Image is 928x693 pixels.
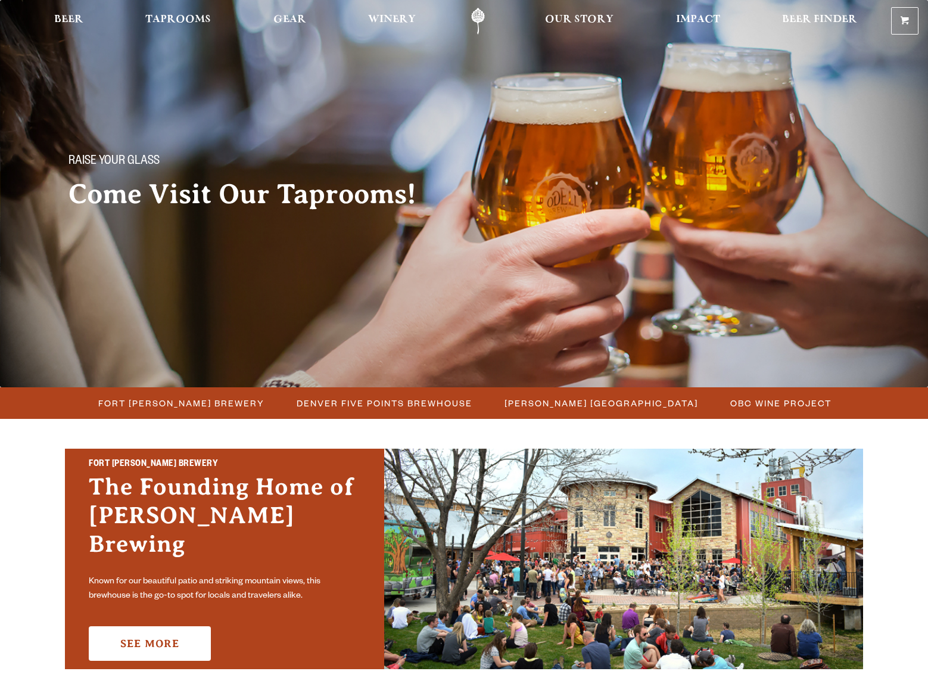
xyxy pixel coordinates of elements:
[384,449,863,669] img: Fort Collins Brewery & Taproom'
[98,394,264,412] span: Fort [PERSON_NAME] Brewery
[289,394,478,412] a: Denver Five Points Brewhouse
[273,15,306,24] span: Gear
[68,154,160,170] span: Raise your glass
[545,15,614,24] span: Our Story
[368,15,416,24] span: Winery
[68,179,440,209] h2: Come Visit Our Taprooms!
[91,394,270,412] a: Fort [PERSON_NAME] Brewery
[730,394,832,412] span: OBC Wine Project
[537,8,621,35] a: Our Story
[89,457,360,473] h2: Fort [PERSON_NAME] Brewery
[266,8,314,35] a: Gear
[456,8,500,35] a: Odell Home
[676,15,720,24] span: Impact
[297,394,472,412] span: Denver Five Points Brewhouse
[360,8,423,35] a: Winery
[505,394,698,412] span: [PERSON_NAME] [GEOGRAPHIC_DATA]
[145,15,211,24] span: Taprooms
[89,473,360,570] h3: The Founding Home of [PERSON_NAME] Brewing
[782,15,857,24] span: Beer Finder
[54,15,83,24] span: Beer
[668,8,728,35] a: Impact
[46,8,91,35] a: Beer
[497,394,704,412] a: [PERSON_NAME] [GEOGRAPHIC_DATA]
[723,394,837,412] a: OBC Wine Project
[774,8,865,35] a: Beer Finder
[89,626,211,661] a: See More
[89,575,360,604] p: Known for our beautiful patio and striking mountain views, this brewhouse is the go-to spot for l...
[138,8,219,35] a: Taprooms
